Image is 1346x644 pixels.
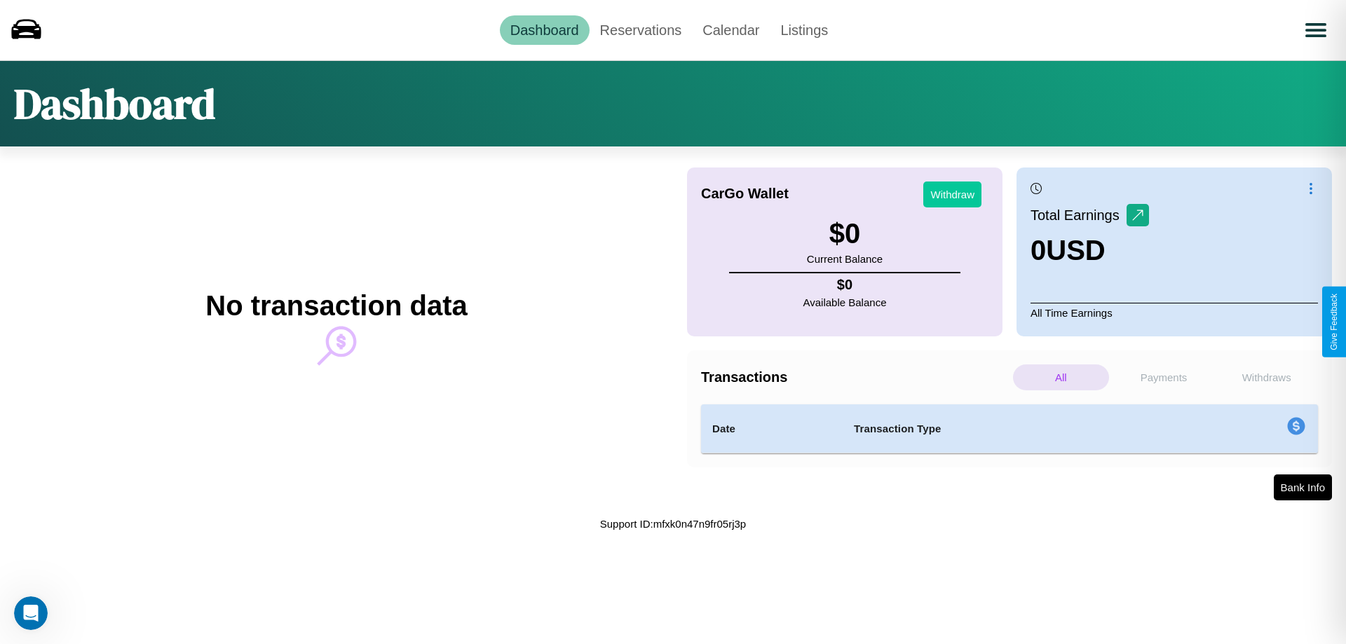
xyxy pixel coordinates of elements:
h2: No transaction data [205,290,467,322]
button: Withdraw [923,181,981,207]
p: Payments [1116,364,1212,390]
h4: CarGo Wallet [701,186,789,202]
h4: $ 0 [803,277,887,293]
p: Available Balance [803,293,887,312]
p: All Time Earnings [1031,303,1318,322]
h4: Transaction Type [854,420,1172,437]
div: Give Feedback [1329,294,1339,350]
h3: $ 0 [807,218,883,249]
table: simple table [701,404,1318,453]
p: Withdraws [1218,364,1314,390]
h3: 0 USD [1031,235,1149,266]
p: Current Balance [807,249,883,268]
p: Support ID: mfxk0n47n9fr05rj3p [600,514,746,533]
iframe: Intercom live chat [14,596,48,630]
h4: Transactions [701,369,1009,385]
p: All [1013,364,1109,390]
a: Reservations [590,15,693,45]
button: Open menu [1296,11,1335,50]
a: Calendar [692,15,770,45]
a: Dashboard [500,15,590,45]
button: Bank Info [1274,474,1332,500]
h4: Date [712,420,831,437]
p: Total Earnings [1031,203,1127,228]
h1: Dashboard [14,75,215,132]
a: Listings [770,15,838,45]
